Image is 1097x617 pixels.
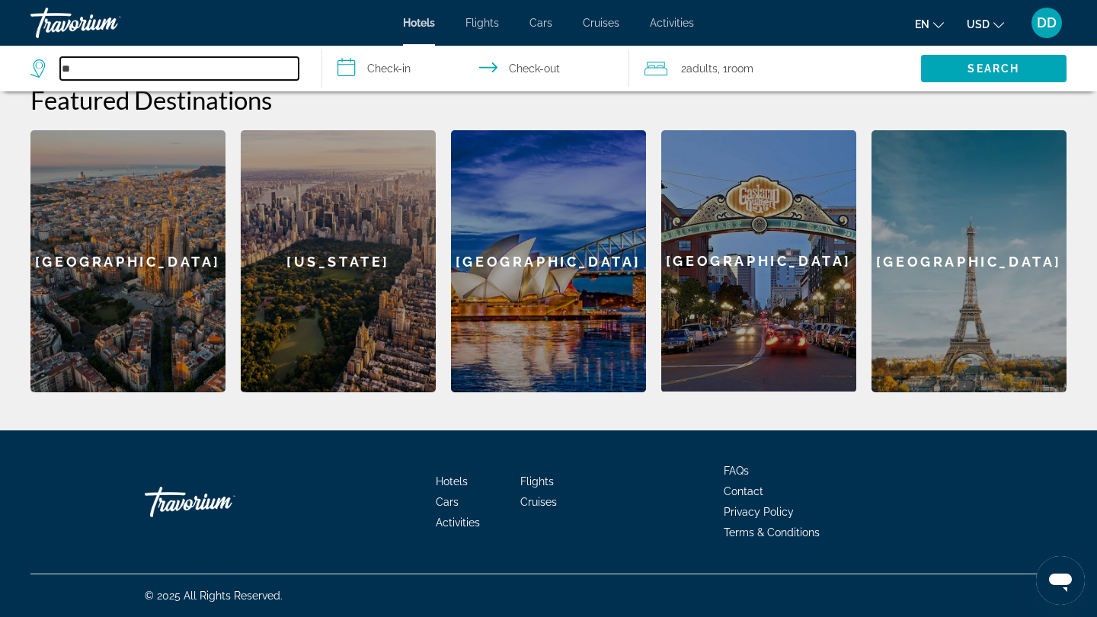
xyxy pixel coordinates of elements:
[436,516,480,529] a: Activities
[520,475,554,488] a: Flights
[724,526,820,539] a: Terms & Conditions
[436,496,459,508] a: Cars
[465,17,499,29] a: Flights
[661,130,856,392] div: [GEOGRAPHIC_DATA]
[30,130,225,392] div: [GEOGRAPHIC_DATA]
[520,496,557,508] a: Cruises
[436,475,468,488] a: Hotels
[145,590,283,602] span: © 2025 All Rights Reserved.
[30,85,1067,115] h2: Featured Destinations
[451,130,646,392] div: [GEOGRAPHIC_DATA]
[629,46,921,91] button: Travelers: 2 adults, 0 children
[681,58,718,79] span: 2
[650,17,694,29] a: Activities
[915,18,929,30] span: en
[1037,15,1057,30] span: DD
[967,62,1019,75] span: Search
[967,18,990,30] span: USD
[30,130,225,392] a: Barcelona[GEOGRAPHIC_DATA]
[921,55,1067,82] button: Search
[967,13,1004,35] button: Change currency
[724,506,794,518] a: Privacy Policy
[241,130,436,392] div: [US_STATE]
[915,13,944,35] button: Change language
[872,130,1067,392] div: [GEOGRAPHIC_DATA]
[145,479,297,525] a: Go Home
[724,465,749,477] a: FAQs
[686,62,718,75] span: Adults
[322,46,629,91] button: Select check in and out date
[583,17,619,29] a: Cruises
[451,130,646,392] a: Sydney[GEOGRAPHIC_DATA]
[661,130,856,392] a: San Diego[GEOGRAPHIC_DATA]
[872,130,1067,392] a: Paris[GEOGRAPHIC_DATA]
[30,3,183,43] a: Travorium
[728,62,753,75] span: Room
[241,130,436,392] a: New York[US_STATE]
[60,57,299,80] input: Search hotel destination
[1036,556,1085,605] iframe: Button to launch messaging window
[724,485,763,497] a: Contact
[1027,7,1067,39] button: User Menu
[403,17,435,29] a: Hotels
[529,17,552,29] a: Cars
[718,58,753,79] span: , 1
